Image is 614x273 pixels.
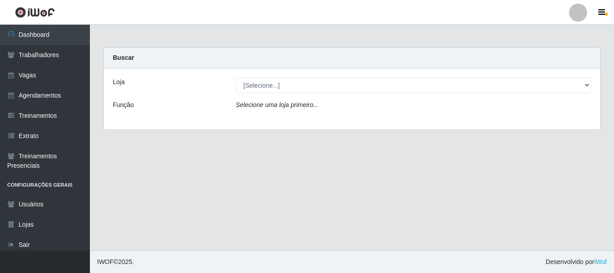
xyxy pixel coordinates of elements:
label: Função [113,100,134,110]
i: Selecione uma loja primeiro... [236,101,319,108]
label: Loja [113,77,125,87]
strong: Buscar [113,54,134,61]
img: CoreUI Logo [15,7,55,18]
span: IWOF [97,258,114,265]
a: iWof [594,258,607,265]
span: Desenvolvido por [546,257,607,267]
span: © 2025 . [97,257,134,267]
